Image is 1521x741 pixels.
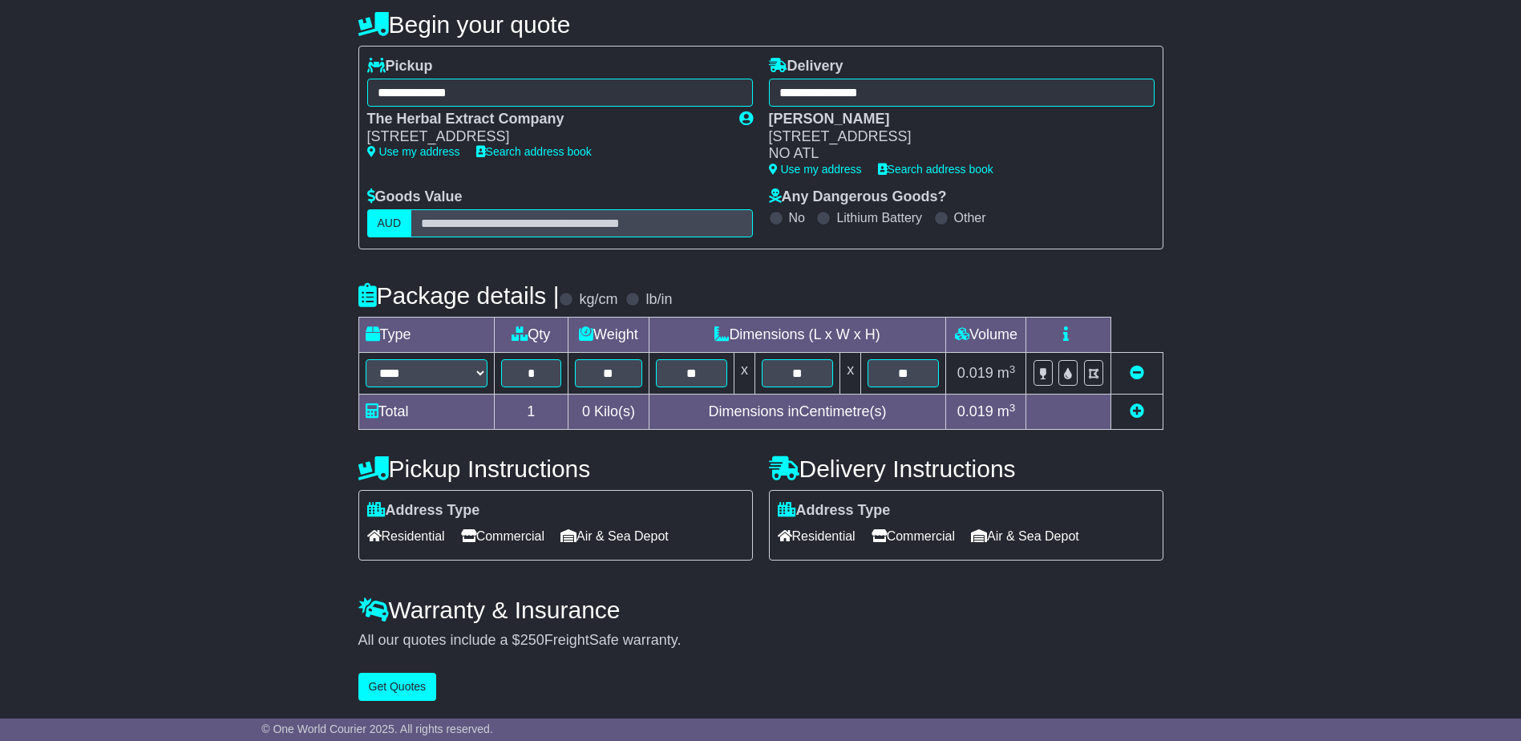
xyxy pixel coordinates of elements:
span: © One World Courier 2025. All rights reserved. [261,723,493,735]
td: x [840,353,861,395]
span: Residential [778,524,856,549]
span: 0.019 [957,403,993,419]
sup: 3 [1009,402,1016,414]
div: All our quotes include a $ FreightSafe warranty. [358,632,1163,650]
td: Weight [568,318,649,353]
a: Use my address [769,163,862,176]
label: AUD [367,209,412,237]
h4: Warranty & Insurance [358,597,1163,623]
label: Other [954,210,986,225]
div: The Herbal Extract Company [367,111,723,128]
td: Dimensions (L x W x H) [649,318,946,353]
span: m [997,403,1016,419]
span: Commercial [872,524,955,549]
div: NO ATL [769,145,1139,163]
a: Remove this item [1130,365,1144,381]
td: Qty [494,318,568,353]
td: Volume [946,318,1026,353]
h4: Package details | [358,282,560,309]
div: [STREET_ADDRESS] [769,128,1139,146]
td: x [734,353,754,395]
span: 0 [582,403,590,419]
sup: 3 [1009,363,1016,375]
span: 0.019 [957,365,993,381]
div: [PERSON_NAME] [769,111,1139,128]
span: 250 [520,632,544,648]
h4: Pickup Instructions [358,456,753,482]
label: lb/in [645,291,672,309]
label: Address Type [367,502,480,520]
label: Delivery [769,58,843,75]
td: 1 [494,395,568,430]
div: [STREET_ADDRESS] [367,128,723,146]
td: Type [358,318,494,353]
label: Any Dangerous Goods? [769,188,947,206]
label: Goods Value [367,188,463,206]
a: Use my address [367,145,460,158]
label: kg/cm [579,291,617,309]
h4: Begin your quote [358,11,1163,38]
span: Commercial [461,524,544,549]
label: Pickup [367,58,433,75]
td: Dimensions in Centimetre(s) [649,395,946,430]
td: Kilo(s) [568,395,649,430]
a: Search address book [476,145,592,158]
span: m [997,365,1016,381]
span: Air & Sea Depot [560,524,669,549]
label: Address Type [778,502,891,520]
td: Total [358,395,494,430]
label: No [789,210,805,225]
span: Residential [367,524,445,549]
a: Add new item [1130,403,1144,419]
h4: Delivery Instructions [769,456,1163,482]
label: Lithium Battery [836,210,922,225]
button: Get Quotes [358,673,437,701]
a: Search address book [878,163,993,176]
span: Air & Sea Depot [971,524,1079,549]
